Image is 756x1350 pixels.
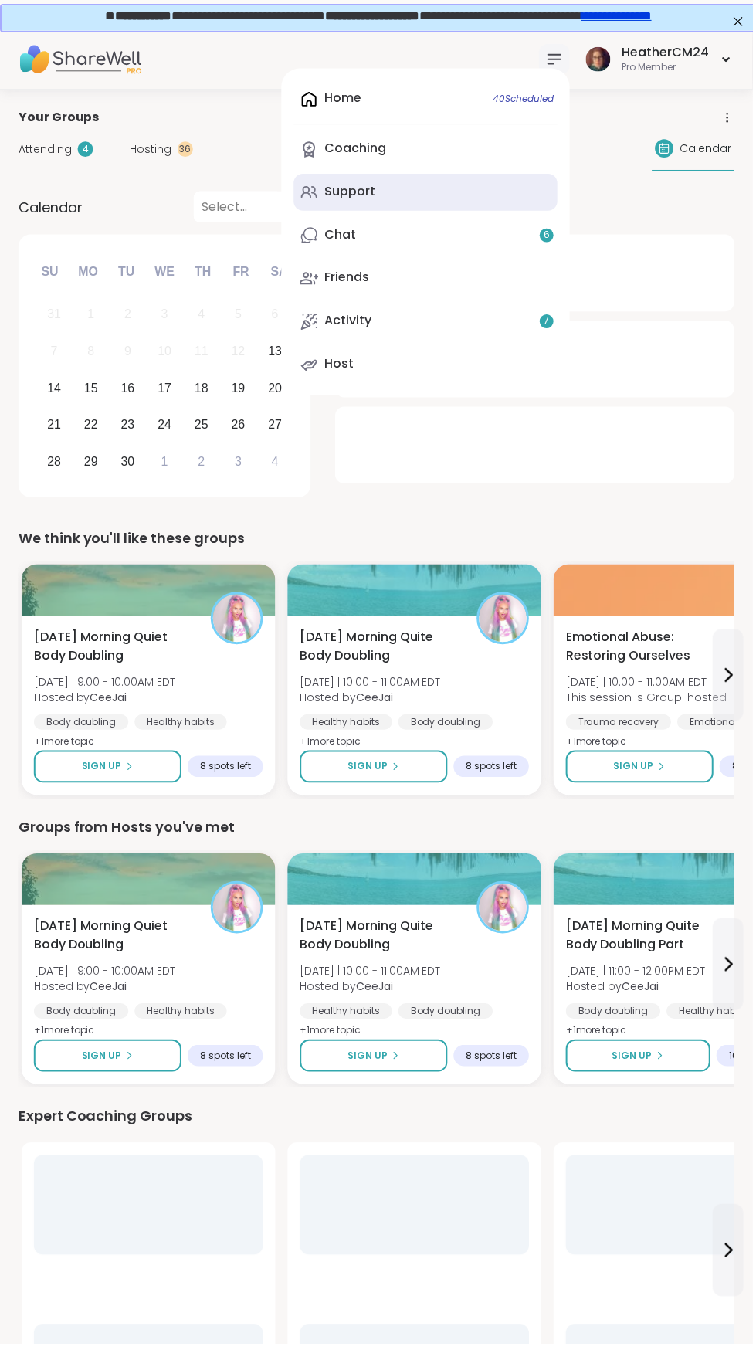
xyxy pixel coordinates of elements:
[19,109,100,127] span: Your Groups
[51,342,58,363] div: 7
[568,693,730,708] span: This session is Group-hosted
[301,677,442,693] span: [DATE] | 10:00 - 11:00AM EDT
[326,227,358,244] div: Chat
[625,983,662,999] b: CeeJai
[34,1008,129,1023] div: Body doubling
[121,453,135,474] div: 30
[162,305,169,326] div: 3
[259,447,293,480] div: Choose Saturday, October 4th, 2025
[295,218,560,255] a: Chat6
[295,175,560,212] a: Support
[625,61,712,74] div: Pro Member
[186,300,219,333] div: Not available Thursday, September 4th, 2025
[186,447,219,480] div: Choose Thursday, October 2nd, 2025
[326,141,388,158] div: Coaching
[259,337,293,370] div: Choose Saturday, September 13th, 2025
[36,297,294,482] div: month 2025-09
[683,141,734,158] span: Calendar
[481,887,529,935] img: CeeJai
[568,983,708,999] span: Hosted by
[38,300,71,333] div: Not available Sunday, August 31st, 2025
[358,983,395,999] b: CeeJai
[112,374,145,407] div: Choose Tuesday, September 16th, 2025
[75,410,108,443] div: Choose Monday, September 22nd, 2025
[19,530,737,551] div: We think you'll like these groups
[232,342,246,363] div: 12
[198,305,205,326] div: 4
[225,256,259,290] div: Fr
[148,256,182,290] div: We
[201,764,252,776] span: 8 spots left
[222,300,256,333] div: Not available Friday, September 5th, 2025
[84,453,98,474] div: 29
[186,374,219,407] div: Choose Thursday, September 18th, 2025
[222,410,256,443] div: Choose Friday, September 26th, 2025
[468,764,519,776] span: 8 spots left
[301,983,442,999] span: Hosted by
[301,693,442,708] span: Hosted by
[326,314,373,331] div: Activity
[263,256,297,290] div: Sa
[270,379,283,400] div: 20
[75,374,108,407] div: Choose Monday, September 15th, 2025
[270,342,283,363] div: 13
[34,983,176,999] span: Hosted by
[149,374,182,407] div: Choose Wednesday, September 17th, 2025
[568,754,717,786] button: Sign Up
[110,256,144,290] div: Tu
[47,453,61,474] div: 28
[301,968,442,983] span: [DATE] | 10:00 - 11:00AM EDT
[273,305,280,326] div: 6
[301,921,462,958] span: [DATE] Morning Quite Body Doubling
[232,416,246,437] div: 26
[90,983,127,999] b: CeeJai
[349,763,389,777] span: Sign Up
[112,337,145,370] div: Not available Tuesday, September 9th, 2025
[222,337,256,370] div: Not available Friday, September 12th, 2025
[34,921,195,958] span: [DATE] Morning Quiet Body Doubling
[75,447,108,480] div: Choose Monday, September 29th, 2025
[162,453,169,474] div: 1
[326,270,371,287] div: Friends
[468,1054,519,1067] span: 8 spots left
[568,1008,663,1023] div: Body doubling
[400,1008,495,1023] div: Body doubling
[19,32,142,86] img: ShareWell Nav Logo
[301,1008,394,1023] div: Healthy habits
[326,357,355,374] div: Host
[149,300,182,333] div: Not available Wednesday, September 3rd, 2025
[201,1054,252,1067] span: 8 spots left
[349,1053,389,1067] span: Sign Up
[19,820,737,842] div: Groups from Hosts you've met
[615,1053,655,1067] span: Sign Up
[125,305,132,326] div: 2
[135,717,228,733] div: Healthy habits
[568,677,730,693] span: [DATE] | 10:00 - 11:00AM EDT
[236,305,242,326] div: 5
[47,416,61,437] div: 21
[158,342,172,363] div: 10
[588,47,613,72] img: HeatherCM24
[112,300,145,333] div: Not available Tuesday, September 2nd, 2025
[82,1053,122,1067] span: Sign Up
[34,717,129,733] div: Body doubling
[90,693,127,708] b: CeeJai
[84,379,98,400] div: 15
[186,337,219,370] div: Not available Thursday, September 11th, 2025
[121,379,135,400] div: 16
[222,374,256,407] div: Choose Friday, September 19th, 2025
[38,447,71,480] div: Choose Sunday, September 28th, 2025
[135,1008,228,1023] div: Healthy habits
[301,1044,449,1077] button: Sign Up
[149,410,182,443] div: Choose Wednesday, September 24th, 2025
[34,631,195,668] span: [DATE] Morning Quiet Body Doubling
[259,374,293,407] div: Choose Saturday, September 20th, 2025
[149,447,182,480] div: Choose Wednesday, October 1st, 2025
[259,410,293,443] div: Choose Saturday, September 27th, 2025
[195,416,209,437] div: 25
[270,416,283,437] div: 27
[88,342,95,363] div: 8
[178,142,194,158] div: 36
[568,631,729,668] span: Emotional Abuse: Restoring Ourselves
[78,142,93,158] div: 4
